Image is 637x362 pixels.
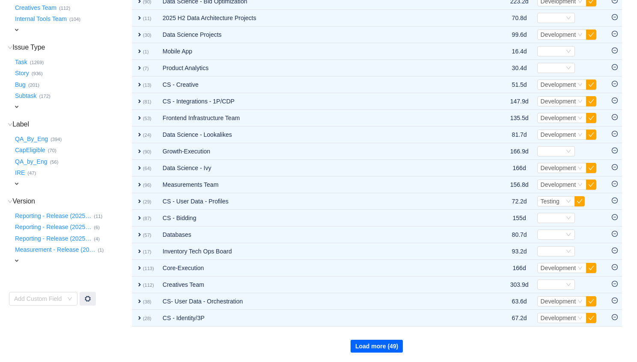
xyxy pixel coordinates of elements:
[136,181,143,188] span: expand
[158,110,479,127] td: Frontend Infrastructure Team
[158,193,479,210] td: CS - User Data - Profiles
[13,166,27,180] button: IRE
[13,180,20,187] span: expand
[506,160,533,177] td: 166d
[94,236,100,241] small: (4)
[143,182,152,188] small: (96)
[566,232,571,238] i: icon: down
[143,199,152,204] small: (29)
[136,231,143,238] span: expand
[143,82,152,88] small: (13)
[541,115,576,121] span: Development
[586,313,596,323] button: icon: check
[143,233,152,238] small: (57)
[506,260,533,277] td: 166d
[48,148,57,153] small: (70)
[13,209,94,223] button: Reporting - Release (2025…
[506,277,533,293] td: 303.9d
[612,231,618,237] i: icon: minus-circle
[612,114,618,120] i: icon: minus-circle
[612,247,618,253] i: icon: minus-circle
[612,181,618,187] i: icon: minus-circle
[158,60,479,77] td: Product Analytics
[143,66,149,71] small: (7)
[143,132,152,138] small: (24)
[612,81,618,87] i: icon: minus-circle
[158,26,479,43] td: Data Science Projects
[13,232,94,245] button: Reporting - Release (2025…
[13,221,94,234] button: Reporting - Release (2025…
[577,299,583,305] i: icon: down
[143,299,152,304] small: (38)
[577,315,583,321] i: icon: down
[143,116,152,121] small: (53)
[566,15,571,21] i: icon: down
[158,277,479,293] td: Creatives Team
[506,227,533,243] td: 80.7d
[136,65,143,71] span: expand
[612,64,618,70] i: icon: minus-circle
[158,310,479,327] td: CS - Identity/3P
[158,43,479,60] td: Mobile App
[506,26,533,43] td: 99.6d
[94,214,102,219] small: (11)
[566,249,571,255] i: icon: down
[586,79,596,90] button: icon: check
[136,215,143,221] span: expand
[158,93,479,110] td: CS - Integrations - 1P/CDP
[158,160,479,177] td: Data Science - Ivy
[612,214,618,220] i: icon: minus-circle
[612,47,618,53] i: icon: minus-circle
[28,82,39,88] small: (201)
[586,29,596,40] button: icon: check
[506,143,533,160] td: 166.9d
[13,67,32,80] button: Story
[612,281,618,287] i: icon: minus-circle
[136,298,143,305] span: expand
[30,60,44,65] small: (1269)
[158,10,479,26] td: 2025 H2 Data Architecture Projects
[143,16,152,21] small: (11)
[13,103,20,110] span: expand
[13,197,131,206] h3: Version
[577,99,583,105] i: icon: down
[541,315,576,321] span: Development
[13,26,20,33] span: expand
[158,177,479,193] td: Measurements Team
[506,193,533,210] td: 72.2d
[13,43,131,52] h3: Issue Type
[98,247,104,253] small: (1)
[27,171,36,176] small: (47)
[506,310,533,327] td: 67.2d
[506,60,533,77] td: 30.4d
[136,165,143,171] span: expand
[566,215,571,221] i: icon: down
[586,163,596,173] button: icon: check
[13,89,39,103] button: Subtask
[143,149,152,154] small: (90)
[51,137,62,142] small: (394)
[143,166,152,171] small: (64)
[586,263,596,273] button: icon: check
[13,132,51,146] button: QA_By_Eng
[577,132,583,138] i: icon: down
[143,249,152,254] small: (17)
[32,71,43,76] small: (936)
[586,96,596,106] button: icon: check
[14,294,63,303] div: Add Custom Field
[136,248,143,255] span: expand
[586,129,596,140] button: icon: check
[541,165,576,171] span: Development
[351,340,403,353] button: Load more (49)
[143,316,152,321] small: (28)
[8,122,12,127] i: icon: down
[13,120,131,129] h3: Label
[506,93,533,110] td: 147.9d
[577,182,583,188] i: icon: down
[143,216,152,221] small: (87)
[136,115,143,121] span: expand
[586,113,596,123] button: icon: check
[39,94,51,99] small: (172)
[8,199,12,204] i: icon: down
[8,45,12,50] i: icon: down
